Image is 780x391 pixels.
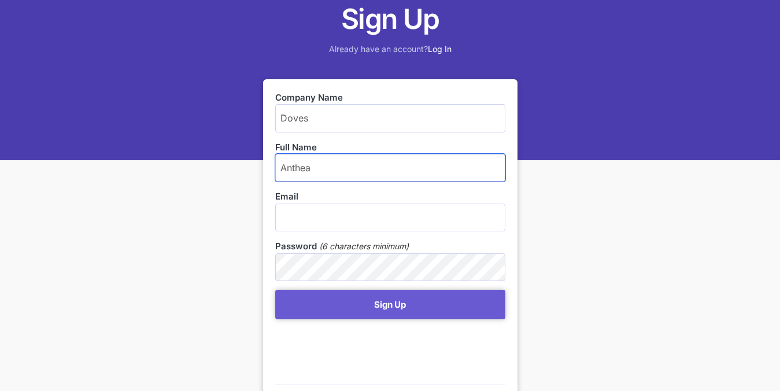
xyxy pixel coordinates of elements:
label: Company Name [275,91,505,104]
iframe: Drift Widget Chat Controller [722,333,766,377]
em: (6 characters minimum) [319,240,409,253]
button: Sign Up [275,290,505,319]
label: Password [275,240,317,253]
a: Log In [428,44,452,54]
label: Email [275,190,505,203]
iframe: reCAPTCHA [275,325,451,370]
label: Full Name [275,141,505,154]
